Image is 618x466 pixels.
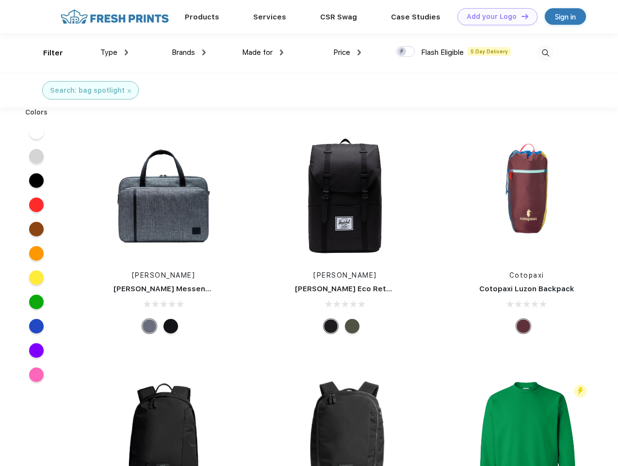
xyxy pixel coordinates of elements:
[185,13,219,21] a: Products
[479,284,574,293] a: Cotopaxi Luzon Backpack
[313,271,377,279] a: [PERSON_NAME]
[50,85,125,96] div: Search: bag spotlight
[324,319,338,333] div: Black
[295,284,493,293] a: [PERSON_NAME] Eco Retreat 15" Computer Backpack
[18,107,55,117] div: Colors
[132,271,195,279] a: [PERSON_NAME]
[163,319,178,333] div: Black
[172,48,195,57] span: Brands
[521,14,528,19] img: DT
[468,47,511,56] span: 5 Day Delivery
[114,284,218,293] a: [PERSON_NAME] Messenger
[345,319,359,333] div: Forest
[202,50,206,55] img: dropdown.png
[142,319,157,333] div: Raven Crosshatch
[421,48,464,57] span: Flash Eligible
[128,89,131,93] img: filter_cancel.svg
[509,271,544,279] a: Cotopaxi
[280,50,283,55] img: dropdown.png
[333,48,350,57] span: Price
[462,132,591,261] img: func=resize&h=266
[280,132,409,261] img: func=resize&h=266
[43,48,63,59] div: Filter
[545,8,586,25] a: Sign in
[574,384,587,398] img: flash_active_toggle.svg
[242,48,273,57] span: Made for
[537,45,553,61] img: desktop_search.svg
[125,50,128,55] img: dropdown.png
[100,48,117,57] span: Type
[467,13,517,21] div: Add your Logo
[555,11,576,22] div: Sign in
[99,132,228,261] img: func=resize&h=266
[58,8,172,25] img: fo%20logo%202.webp
[516,319,531,333] div: Surprise
[358,50,361,55] img: dropdown.png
